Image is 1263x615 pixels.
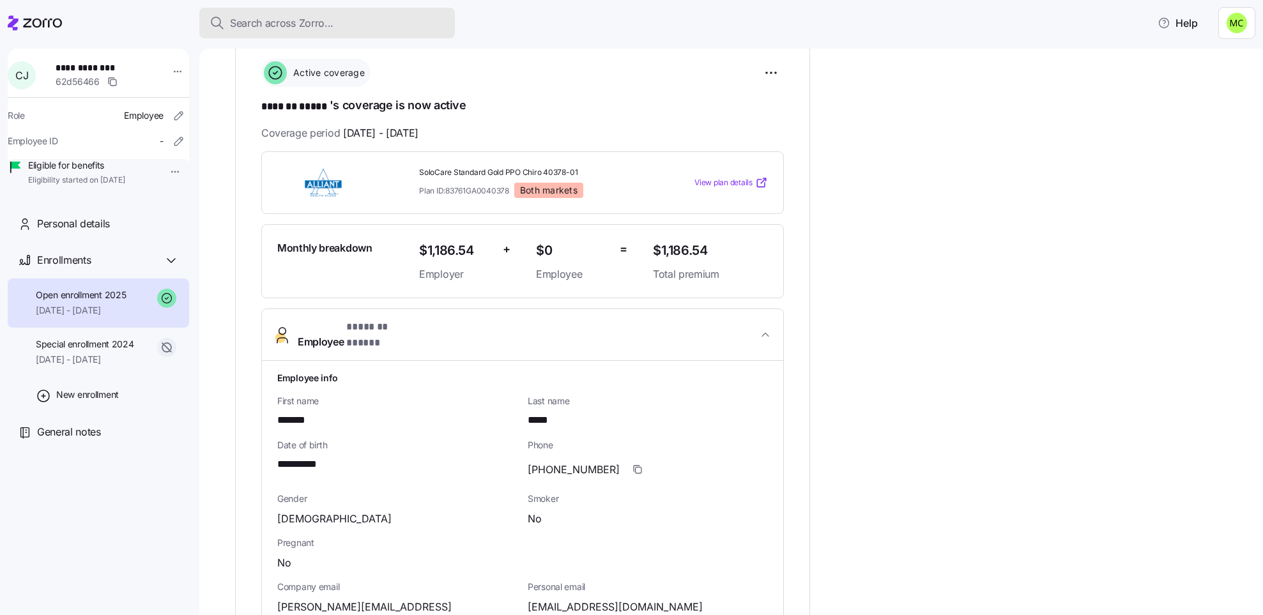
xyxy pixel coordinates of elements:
a: View plan details [694,176,768,189]
span: Special enrollment 2024 [36,338,134,351]
span: 62d56466 [56,75,100,88]
span: Employee ID [8,135,58,148]
span: Personal email [528,581,768,593]
span: Last name [528,395,768,407]
span: First name [277,395,517,407]
span: - [160,135,164,148]
span: $1,186.54 [653,240,768,261]
span: View plan details [694,177,753,189]
img: fb6fbd1e9160ef83da3948286d18e3ea [1227,13,1247,33]
span: Company email [277,581,517,593]
span: Help [1158,15,1198,31]
span: No [277,555,291,571]
span: Enrollments [37,252,91,268]
span: Employee [124,109,164,122]
span: Monthly breakdown [277,240,372,256]
span: $0 [536,240,609,261]
span: [DATE] - [DATE] [36,304,126,317]
span: Eligible for benefits [28,159,125,172]
span: Search across Zorro... [230,15,333,31]
span: [PHONE_NUMBER] [528,462,620,478]
span: [DATE] - [DATE] [343,125,418,141]
span: Both markets [520,185,578,196]
span: New enrollment [56,388,119,401]
span: Eligibility started on [DATE] [28,175,125,186]
span: Plan ID: 83761GA0040378 [419,185,509,196]
button: Help [1147,10,1208,36]
span: Active coverage [289,66,365,79]
span: Smoker [528,492,768,505]
span: = [620,240,627,259]
span: [EMAIL_ADDRESS][DOMAIN_NAME] [528,599,703,615]
span: [DATE] - [DATE] [36,353,134,366]
span: Employee [298,319,420,350]
h1: 's coverage is now active [261,97,784,115]
span: Pregnant [277,536,768,549]
button: Search across Zorro... [199,8,455,38]
span: + [503,240,510,259]
span: [DEMOGRAPHIC_DATA] [277,511,392,527]
span: Employer [419,266,493,282]
h1: Employee info [277,371,768,384]
span: No [528,511,542,527]
span: Employee [536,266,609,282]
span: General notes [37,424,101,440]
span: Gender [277,492,517,505]
span: Date of birth [277,439,517,452]
span: Phone [528,439,768,452]
span: Personal details [37,216,110,232]
span: Role [8,109,25,122]
span: $1,186.54 [419,240,493,261]
img: Alliant Health Plans [277,168,369,197]
span: Open enrollment 2025 [36,289,126,301]
span: Coverage period [261,125,418,141]
span: SoloCare Standard Gold PPO Chiro 40378-01 [419,167,643,178]
span: Total premium [653,266,768,282]
span: C J [15,70,28,80]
